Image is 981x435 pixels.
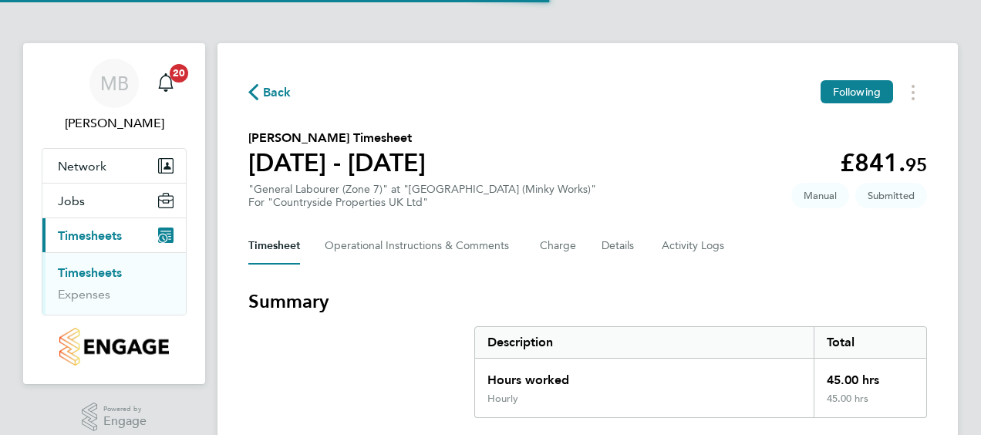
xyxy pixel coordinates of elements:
button: Jobs [42,184,186,217]
div: Total [814,327,926,358]
button: Activity Logs [662,228,726,265]
button: Details [602,228,637,265]
h3: Summary [248,289,927,314]
div: Description [475,327,814,358]
button: Timesheets [42,218,186,252]
span: MB [100,73,129,93]
h2: [PERSON_NAME] Timesheet [248,129,426,147]
div: Timesheets [42,252,186,315]
button: Charge [540,228,577,265]
button: Operational Instructions & Comments [325,228,515,265]
a: Expenses [58,287,110,302]
span: This timesheet is Submitted. [855,183,927,208]
img: countryside-properties-logo-retina.png [59,328,168,366]
div: "General Labourer (Zone 7)" at "[GEOGRAPHIC_DATA] (Minky Works)" [248,183,596,209]
button: Network [42,149,186,183]
nav: Main navigation [23,43,205,384]
div: For "Countryside Properties UK Ltd" [248,196,596,209]
div: 45.00 hrs [814,359,926,393]
a: Powered byEngage [82,403,147,432]
div: 45.00 hrs [814,393,926,417]
div: Summary [474,326,927,418]
span: Timesheets [58,228,122,243]
a: 20 [150,59,181,108]
span: Network [58,159,106,174]
h1: [DATE] - [DATE] [248,147,426,178]
button: Timesheets Menu [899,80,927,104]
span: This timesheet was manually created. [791,183,849,208]
app-decimal: £841. [840,148,927,177]
button: Back [248,83,292,102]
button: Following [821,80,893,103]
a: MB[PERSON_NAME] [42,59,187,133]
span: Engage [103,415,147,428]
span: Back [263,83,292,102]
div: Hours worked [475,359,814,393]
button: Timesheet [248,228,300,265]
span: Jobs [58,194,85,208]
span: 20 [170,64,188,83]
a: Go to home page [42,328,187,366]
span: 95 [905,153,927,176]
span: Following [833,85,881,99]
a: Timesheets [58,265,122,280]
span: Powered by [103,403,147,416]
div: Hourly [487,393,518,405]
span: Mark Bucknall [42,114,187,133]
